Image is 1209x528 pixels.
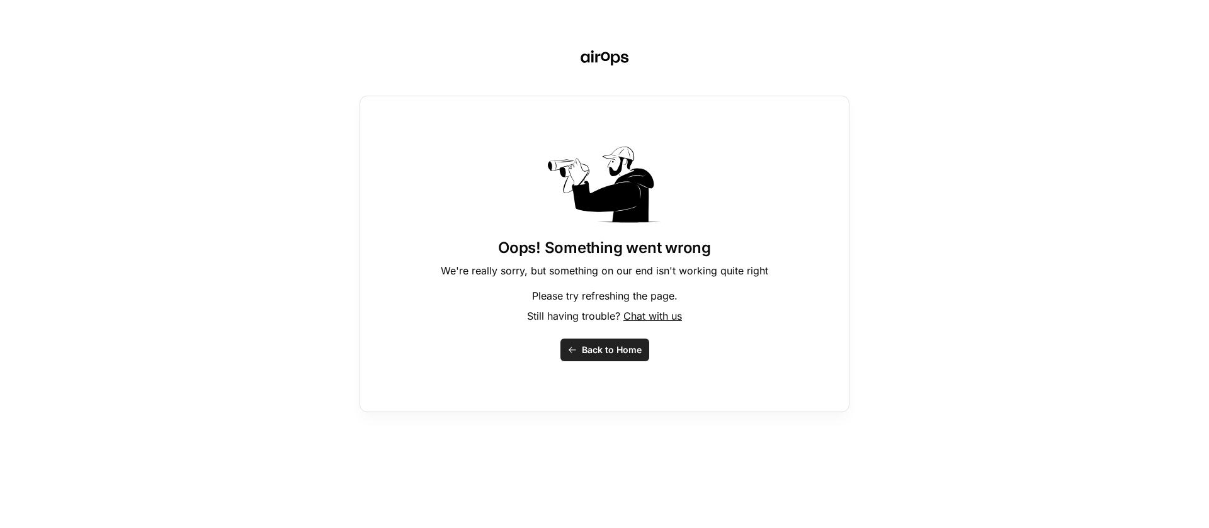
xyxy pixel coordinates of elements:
p: We're really sorry, but something on our end isn't working quite right [441,263,768,278]
p: Still having trouble? [527,308,682,323]
button: Back to Home [560,339,649,361]
span: Chat with us [623,310,682,322]
p: Please try refreshing the page. [532,288,678,303]
h1: Oops! Something went wrong [498,238,711,258]
span: Back to Home [582,344,642,356]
